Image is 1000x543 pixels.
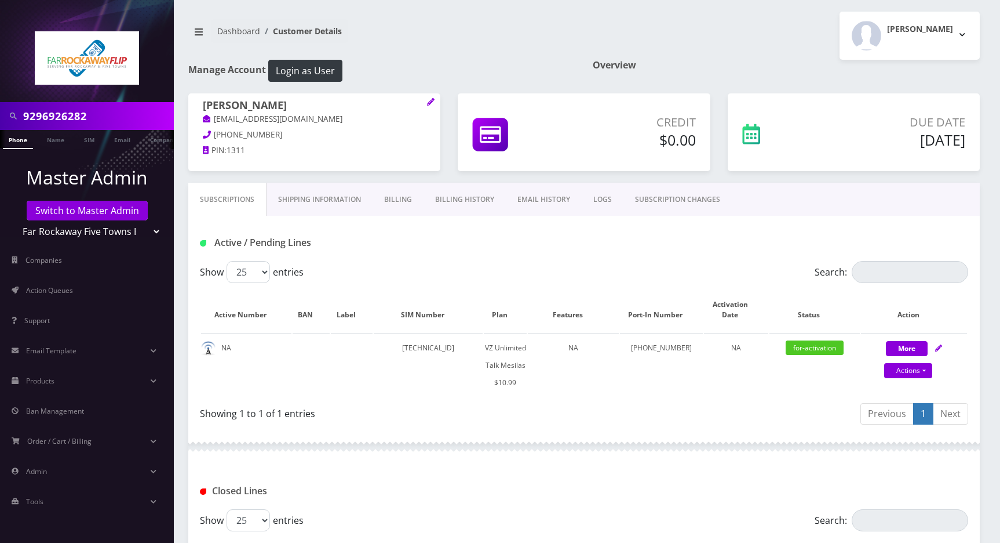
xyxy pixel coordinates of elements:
[484,288,527,332] th: Plan: activate to sort column ascending
[528,333,618,397] td: NA
[78,130,100,148] a: SIM
[860,403,914,425] a: Previous
[27,436,92,446] span: Order / Cart / Billing
[840,12,980,60] button: [PERSON_NAME]
[201,333,291,397] td: NA
[822,114,965,131] p: Due Date
[293,288,330,332] th: BAN: activate to sort column ascending
[203,99,426,113] h1: [PERSON_NAME]
[887,24,953,34] h2: [PERSON_NAME]
[815,509,968,531] label: Search:
[852,261,968,283] input: Search:
[913,403,933,425] a: 1
[424,183,506,216] a: Billing History
[188,183,267,216] a: Subscriptions
[26,285,73,295] span: Action Queues
[3,130,33,149] a: Phone
[572,114,695,131] p: Credit
[731,343,741,353] span: NA
[25,255,62,265] span: Companies
[528,288,618,332] th: Features: activate to sort column ascending
[24,316,50,325] span: Support
[227,261,270,283] select: Showentries
[200,240,206,247] img: Active / Pending Lines
[886,341,928,356] button: More
[227,509,270,531] select: Showentries
[188,60,575,82] h1: Manage Account
[200,237,444,248] h1: Active / Pending Lines
[227,145,245,155] span: 1311
[35,31,139,85] img: Far Rockaway Five Towns Flip
[861,288,967,332] th: Action: activate to sort column ascending
[144,130,183,148] a: Company
[217,26,260,37] a: Dashboard
[201,288,291,332] th: Active Number: activate to sort column ascending
[582,183,623,216] a: LOGS
[822,131,965,149] h5: [DATE]
[572,131,695,149] h5: $0.00
[620,333,703,397] td: [PHONE_NUMBER]
[200,261,304,283] label: Show entries
[23,105,171,127] input: Search in Company
[26,346,76,356] span: Email Template
[268,60,342,82] button: Login as User
[26,497,43,506] span: Tools
[26,406,84,416] span: Ban Management
[484,333,527,397] td: VZ Unlimited Talk Mesilas $10.99
[27,201,148,220] a: Switch to Master Admin
[267,183,373,216] a: Shipping Information
[41,130,70,148] a: Name
[620,288,703,332] th: Port-In Number: activate to sort column ascending
[203,145,227,157] a: PIN:
[786,341,844,355] span: for-activation
[266,63,342,76] a: Login as User
[200,509,304,531] label: Show entries
[884,363,932,378] a: Actions
[933,403,968,425] a: Next
[593,60,980,71] h1: Overview
[203,114,342,125] a: [EMAIL_ADDRESS][DOMAIN_NAME]
[200,402,575,421] div: Showing 1 to 1 of 1 entries
[623,183,732,216] a: SUBSCRIPTION CHANGES
[200,488,206,495] img: Closed Lines
[26,466,47,476] span: Admin
[852,509,968,531] input: Search:
[374,333,482,397] td: [TECHNICAL_ID]
[506,183,582,216] a: EMAIL HISTORY
[26,376,54,386] span: Products
[769,288,860,332] th: Status: activate to sort column ascending
[108,130,136,148] a: Email
[331,288,373,332] th: Label: activate to sort column ascending
[201,341,216,356] img: default.png
[188,19,575,52] nav: breadcrumb
[200,486,444,497] h1: Closed Lines
[260,25,342,37] li: Customer Details
[373,183,424,216] a: Billing
[704,288,768,332] th: Activation Date: activate to sort column ascending
[374,288,482,332] th: SIM Number: activate to sort column ascending
[214,129,282,140] span: [PHONE_NUMBER]
[815,261,968,283] label: Search:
